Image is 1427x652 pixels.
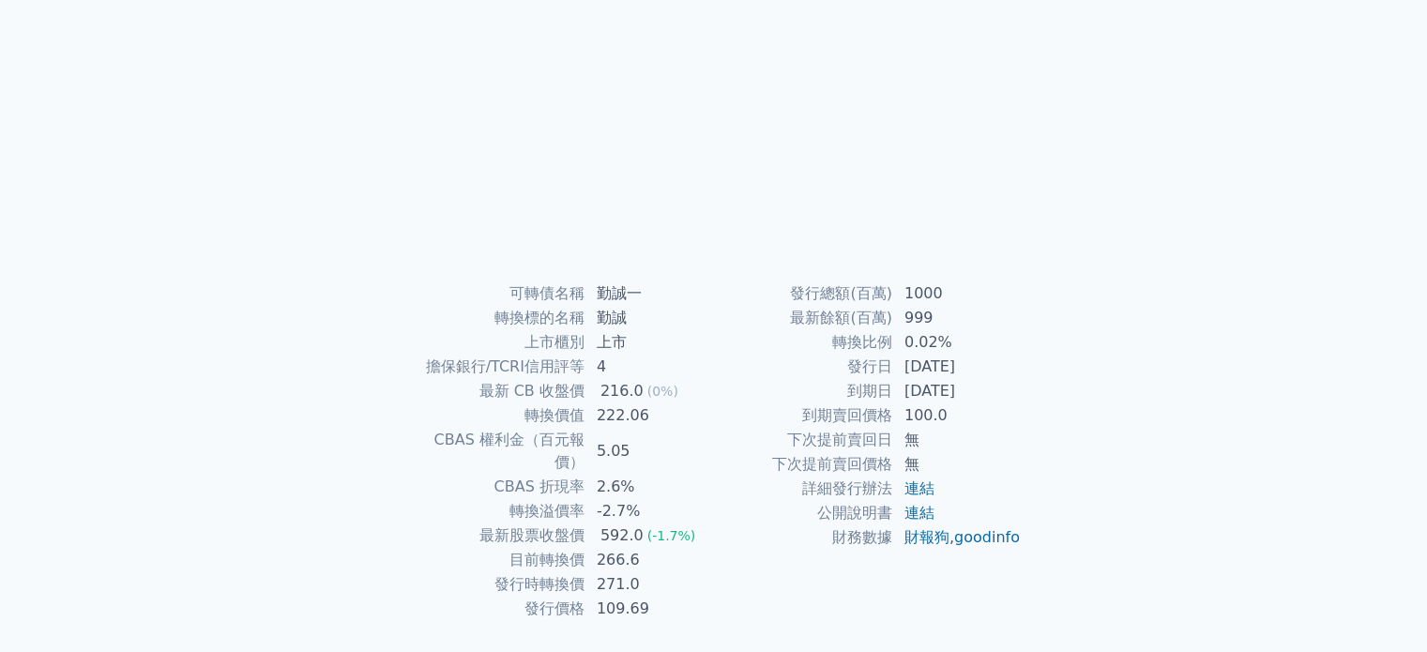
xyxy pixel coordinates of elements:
[893,452,1022,477] td: 無
[893,330,1022,355] td: 0.02%
[406,572,585,597] td: 發行時轉換價
[585,330,714,355] td: 上市
[647,384,678,399] span: (0%)
[406,403,585,428] td: 轉換價值
[714,281,893,306] td: 發行總額(百萬)
[904,528,949,546] a: 財報狗
[1333,562,1427,652] iframe: Chat Widget
[714,379,893,403] td: 到期日
[585,428,714,475] td: 5.05
[714,306,893,330] td: 最新餘額(百萬)
[893,525,1022,550] td: ,
[597,380,647,402] div: 216.0
[714,403,893,428] td: 到期賣回價格
[647,528,696,543] span: (-1.7%)
[714,501,893,525] td: 公開說明書
[585,403,714,428] td: 222.06
[954,528,1020,546] a: goodinfo
[714,525,893,550] td: 財務數據
[406,597,585,621] td: 發行價格
[585,572,714,597] td: 271.0
[406,548,585,572] td: 目前轉換價
[585,355,714,379] td: 4
[406,428,585,475] td: CBAS 權利金（百元報價）
[893,355,1022,379] td: [DATE]
[406,475,585,499] td: CBAS 折現率
[893,428,1022,452] td: 無
[406,379,585,403] td: 最新 CB 收盤價
[893,306,1022,330] td: 999
[893,281,1022,306] td: 1000
[406,523,585,548] td: 最新股票收盤價
[406,306,585,330] td: 轉換標的名稱
[406,499,585,523] td: 轉換溢價率
[714,428,893,452] td: 下次提前賣回日
[714,330,893,355] td: 轉換比例
[585,281,714,306] td: 勤誠一
[893,379,1022,403] td: [DATE]
[585,475,714,499] td: 2.6%
[585,499,714,523] td: -2.7%
[406,330,585,355] td: 上市櫃別
[406,355,585,379] td: 擔保銀行/TCRI信用評等
[714,452,893,477] td: 下次提前賣回價格
[406,281,585,306] td: 可轉債名稱
[585,306,714,330] td: 勤誠
[714,477,893,501] td: 詳細發行辦法
[585,597,714,621] td: 109.69
[597,524,647,547] div: 592.0
[714,355,893,379] td: 發行日
[585,548,714,572] td: 266.6
[904,479,934,497] a: 連結
[904,504,934,522] a: 連結
[893,403,1022,428] td: 100.0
